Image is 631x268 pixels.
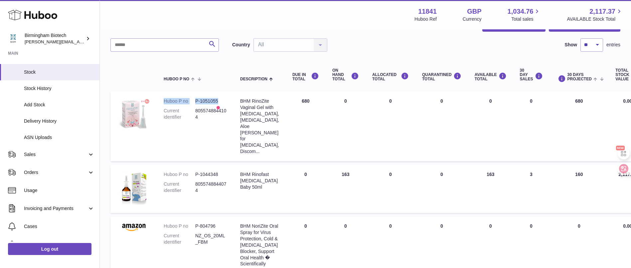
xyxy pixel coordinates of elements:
[508,7,541,22] a: 1,034.76 Total sales
[440,223,443,229] span: 0
[463,16,482,22] div: Currency
[513,165,550,213] td: 3
[567,73,592,81] span: 30 DAYS PROJECTED
[468,91,513,161] td: 0
[24,151,87,158] span: Sales
[589,7,615,16] span: 2,117.37
[232,42,250,48] label: Country
[467,7,481,16] strong: GBP
[615,68,629,82] span: Total stock value
[414,16,437,22] div: Huboo Ref
[195,223,227,229] dd: P-804796
[117,223,150,231] img: product image
[550,165,609,213] td: 160
[164,233,195,245] dt: Current identifier
[332,68,359,82] div: ON HAND Total
[24,187,94,194] span: Usage
[117,98,150,131] img: product image
[567,16,623,22] span: AVAILABLE Stock Total
[24,69,94,75] span: Stock
[195,171,227,178] dd: P-1044348
[164,181,195,194] dt: Current identifier
[240,77,267,81] span: Description
[440,172,443,177] span: 0
[240,171,279,190] div: BHM Rinofast [MEDICAL_DATA] Baby 50ml
[24,134,94,141] span: ASN Uploads
[164,98,195,104] dt: Huboo P no
[24,102,94,108] span: Add Stock
[24,205,87,212] span: Invoicing and Payments
[195,98,227,104] dd: P-1051055
[422,72,461,81] div: QUARANTINED Total
[195,181,227,194] dd: 8055748844074
[418,7,437,16] strong: 11841
[326,91,366,161] td: 0
[240,98,279,155] div: BHM RinoZite Vaginal Gel with [MEDICAL_DATA], [MEDICAL_DATA], Aloe [PERSON_NAME] for [MEDICAL_DAT...
[513,91,550,161] td: 0
[286,91,326,161] td: 680
[195,233,227,245] dd: NZ_OS_20ML_FBM
[24,85,94,92] span: Stock History
[24,223,94,230] span: Cases
[292,72,319,81] div: DUE IN TOTAL
[286,165,326,213] td: 0
[25,39,133,44] span: [PERSON_NAME][EMAIL_ADDRESS][DOMAIN_NAME]
[366,91,415,161] td: 0
[468,165,513,213] td: 163
[24,169,87,176] span: Orders
[164,108,195,120] dt: Current identifier
[326,165,366,213] td: 163
[567,7,623,22] a: 2,117.37 AVAILABLE Stock Total
[164,223,195,229] dt: Huboo P no
[372,72,409,81] div: ALLOCATED Total
[511,16,541,22] span: Total sales
[25,32,84,45] div: Birmingham Biotech
[550,91,609,161] td: 680
[508,7,534,16] span: 1,034.76
[606,42,620,48] span: entries
[8,34,18,44] img: m.hsu@birminghambiotech.co.uk
[195,108,227,120] dd: 8055748844104
[164,171,195,178] dt: Huboo P no
[475,72,507,81] div: AVAILABLE Total
[164,77,189,81] span: Huboo P no
[366,165,415,213] td: 0
[117,171,150,205] img: product image
[565,42,577,48] label: Show
[24,118,94,124] span: Delivery History
[520,68,543,82] div: 30 DAY SALES
[440,98,443,104] span: 0
[8,243,91,255] a: Log out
